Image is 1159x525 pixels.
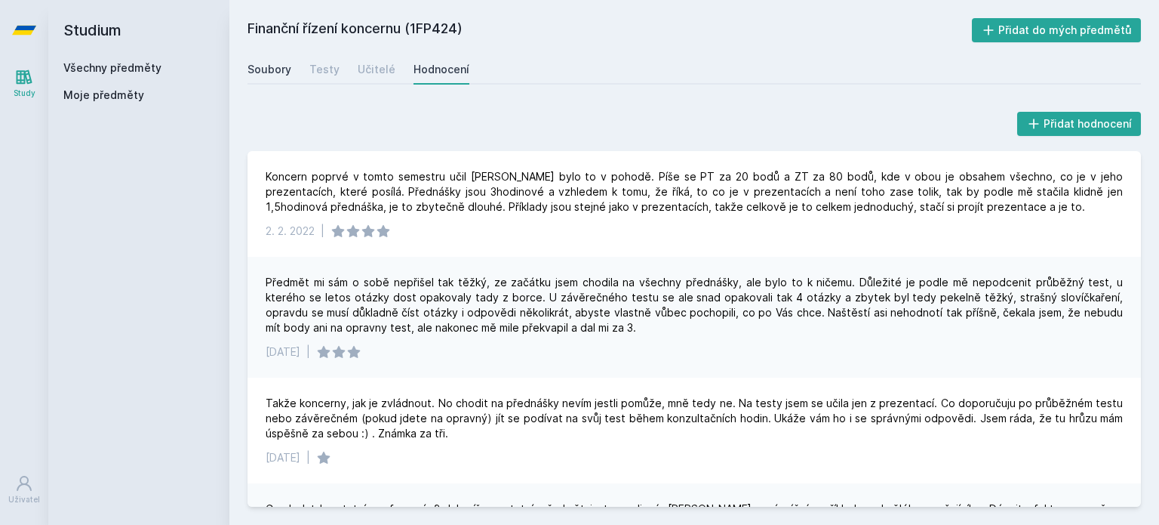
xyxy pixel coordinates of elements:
a: Testy [309,54,340,85]
div: Koncern poprvé v tomto semestru učil [PERSON_NAME] bylo to v pohodě. Píše se PT za 20 bodů a ZT z... [266,169,1123,215]
div: [DATE] [266,344,300,360]
a: Study [3,60,45,107]
button: Přidat do mých předmětů [972,18,1142,42]
div: | [306,450,310,465]
div: Předmět mi sám o sobě nepřišel tak těžký, ze začátku jsem chodila na všechny přednášky, ale bylo ... [266,275,1123,335]
div: Soubory [247,62,291,77]
button: Přidat hodnocení [1017,112,1142,136]
a: Všechny předměty [63,61,161,74]
div: 2. 2. 2022 [266,224,315,239]
a: Hodnocení [413,54,469,85]
div: | [321,224,324,239]
a: Učitelé [358,54,395,85]
a: Soubory [247,54,291,85]
a: Uživatel [3,467,45,513]
div: Učitelé [358,62,395,77]
div: Uživatel [8,494,40,505]
h2: Finanční řízení koncernu (1FP424) [247,18,972,42]
span: Moje předměty [63,88,144,103]
div: Hodnocení [413,62,469,77]
div: Takže koncerny, jak je zvládnout. No chodit na přednášky nevím jestli pomůže, mně tedy ne. Na tes... [266,396,1123,441]
div: Study [14,88,35,99]
div: [DATE] [266,450,300,465]
div: | [306,344,310,360]
div: Testy [309,62,340,77]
